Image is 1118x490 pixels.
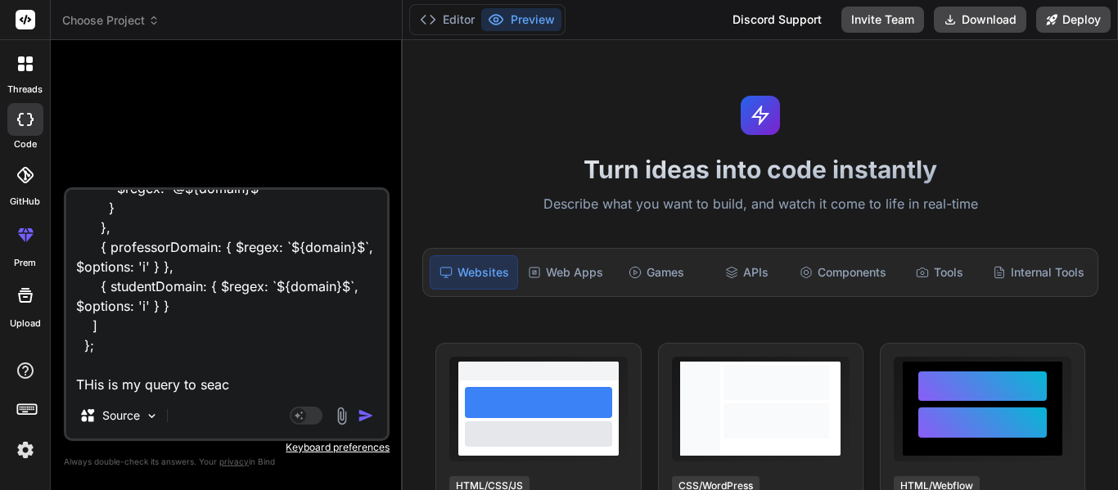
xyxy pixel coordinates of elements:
[896,255,983,290] div: Tools
[14,256,36,270] label: prem
[723,7,832,33] div: Discord Support
[358,407,374,424] img: icon
[986,255,1091,290] div: Internal Tools
[703,255,790,290] div: APIs
[430,255,518,290] div: Websites
[412,155,1108,184] h1: Turn ideas into code instantly
[66,190,387,393] textarea: const query = { userType: "institute", $or: [ { Email: { $regex: `@${domain}$` } }, { professorDo...
[145,409,159,423] img: Pick Models
[934,7,1026,33] button: Download
[613,255,700,290] div: Games
[412,194,1108,215] p: Describe what you want to build, and watch it come to life in real-time
[10,317,41,330] label: Upload
[413,8,481,31] button: Editor
[11,436,39,464] img: settings
[62,12,160,29] span: Choose Project
[841,7,924,33] button: Invite Team
[521,255,610,290] div: Web Apps
[219,456,249,466] span: privacy
[10,195,40,209] label: GitHub
[793,255,893,290] div: Components
[332,407,351,425] img: attachment
[14,137,37,151] label: code
[64,454,390,470] p: Always double-check its answers. Your in Bind
[64,441,390,454] p: Keyboard preferences
[102,407,140,424] p: Source
[1036,7,1111,33] button: Deploy
[7,83,43,97] label: threads
[481,8,561,31] button: Preview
